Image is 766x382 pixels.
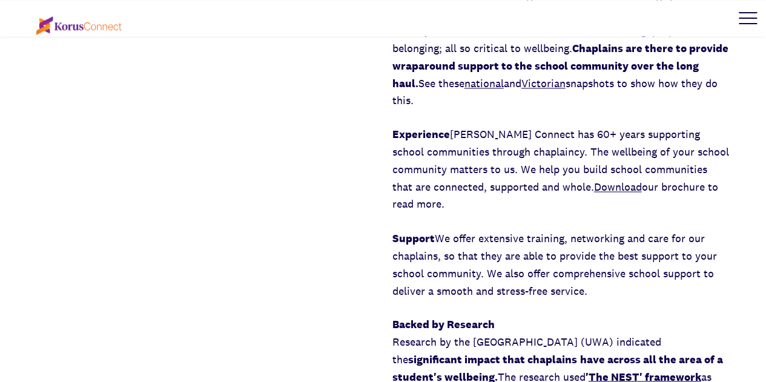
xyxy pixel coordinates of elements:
a: national [464,76,504,90]
a: Download [594,180,642,194]
strong: Support [392,231,435,245]
strong: significant impact that chaplains [408,352,577,366]
p: We offer extensive training, networking and care for our chaplains, so that they are able to prov... [392,229,730,299]
p: [PERSON_NAME] Connect has 60+ years supporting school communities through chaplaincy. The wellbei... [392,126,730,213]
a: Victorian [521,76,566,90]
strong: Backed by Research [392,317,495,331]
img: korus-connect%2Fc5177985-88d5-491d-9cd7-4a1febad1357_logo.svg [36,16,122,35]
strong: Chaplains are there to provide wraparound support to the school community over the long haul. [392,41,728,90]
strong: Experience [392,127,450,141]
